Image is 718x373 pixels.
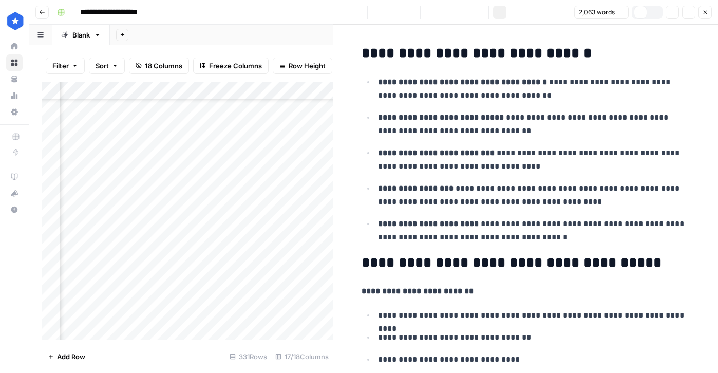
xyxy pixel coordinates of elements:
button: Freeze Columns [193,58,269,74]
span: Filter [52,61,69,71]
button: Help + Support [6,201,23,218]
img: ConsumerAffairs Logo [6,12,25,30]
span: 2,063 words [579,8,615,17]
a: Usage [6,87,23,104]
div: Blank [72,30,90,40]
a: Home [6,38,23,54]
span: Row Height [289,61,326,71]
button: Filter [46,58,85,74]
div: 331 Rows [225,348,271,365]
button: Add Row [42,348,91,365]
a: Settings [6,104,23,120]
a: AirOps Academy [6,169,23,185]
span: Add Row [57,351,85,362]
span: 18 Columns [145,61,182,71]
span: Freeze Columns [209,61,262,71]
button: Sort [89,58,125,74]
a: Blank [52,25,110,45]
a: Browse [6,54,23,71]
button: 18 Columns [129,58,189,74]
div: 17/18 Columns [271,348,333,365]
a: Your Data [6,71,23,87]
button: What's new? [6,185,23,201]
span: Sort [96,61,109,71]
button: Row Height [273,58,332,74]
button: Workspace: ConsumerAffairs [6,8,23,34]
button: 2,063 words [574,6,629,19]
div: What's new? [7,185,22,201]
